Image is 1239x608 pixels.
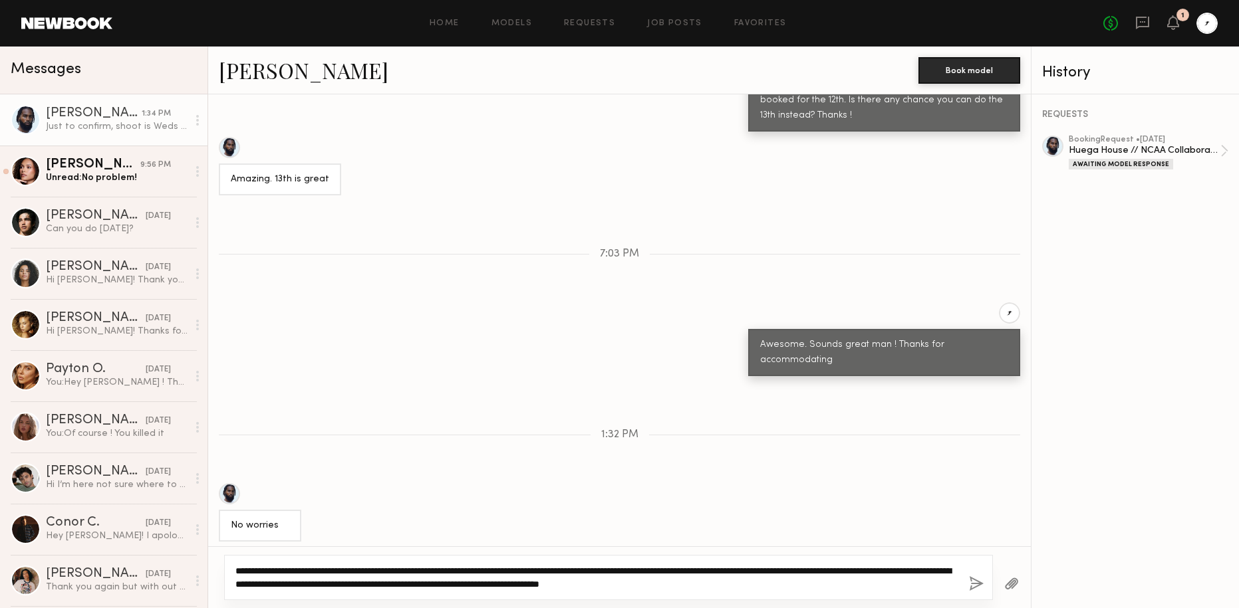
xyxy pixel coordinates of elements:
div: [DATE] [146,312,171,325]
div: Awesome. Sounds great man ! Thanks for accommodating [760,338,1008,368]
div: Just to confirm, shoot is Weds [DATE] 2p-6p @ [STREET_ADDRESS][PERSON_NAME] [46,120,188,133]
div: [DATE] [146,210,171,223]
div: [DATE] [146,568,171,581]
div: Can you do [DATE]? [46,223,188,235]
div: That works for us. Also, the location accidentally double booked for the 12th. Is there any chanc... [760,78,1008,124]
div: 1:34 PM [142,108,171,120]
div: 1 [1181,12,1184,19]
div: No worries [231,518,289,534]
a: Models [491,19,532,28]
div: Unread: No problem! [46,171,188,184]
div: Amazing. 13th is great [231,172,329,187]
div: [DATE] [146,466,171,478]
a: Job Posts [647,19,702,28]
a: [PERSON_NAME] [219,56,388,84]
div: [DATE] [146,415,171,427]
div: Payton O. [46,363,146,376]
div: [PERSON_NAME] [46,260,146,274]
div: [PERSON_NAME] [46,107,142,120]
a: bookingRequest •[DATE]Huega House // NCAA CollaborationAwaiting Model Response [1069,136,1228,169]
div: [PERSON_NAME] [46,465,146,478]
div: REQUESTS [1042,110,1228,120]
div: booking Request • [DATE] [1069,136,1220,144]
div: You: Of course ! You killed it [46,427,188,440]
div: Hey [PERSON_NAME]! I apologize for the delay. I would love to work with you, but unfortunately I’... [46,530,188,542]
div: [PERSON_NAME] [46,209,146,223]
div: [DATE] [146,517,171,530]
div: Thank you again but with out a secure booking offer for the 9th the other client is increasing my... [46,581,188,593]
div: [PERSON_NAME] [46,158,140,171]
div: [PERSON_NAME] [46,312,146,325]
button: Book model [918,57,1020,84]
div: [PERSON_NAME] [46,414,146,427]
div: Huega House // NCAA Collaboration [1069,144,1220,157]
div: Hi I’m here not sure where to enter [46,478,188,491]
div: [PERSON_NAME] S. [46,567,146,581]
a: Home [430,19,460,28]
span: 1:32 PM [601,429,638,441]
span: Messages [11,62,81,77]
div: [DATE] [146,261,171,274]
div: Hi [PERSON_NAME]! Thanks for reaching out! I’m interested and would love to know more details! [46,325,188,338]
a: Requests [564,19,615,28]
a: Favorites [734,19,787,28]
div: 9:56 PM [140,159,171,171]
div: History [1042,65,1228,80]
div: Hi [PERSON_NAME]! Thank you so much for reaching out and considering me! Unfortunately, I’m unava... [46,274,188,286]
div: [DATE] [146,363,171,376]
div: You: Hey [PERSON_NAME] ! Thanks so much for your time - you were awesome ! [46,376,188,389]
a: Book model [918,64,1020,75]
div: Awaiting Model Response [1069,159,1173,169]
span: 7:03 PM [600,249,639,260]
div: Conor C. [46,516,146,530]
